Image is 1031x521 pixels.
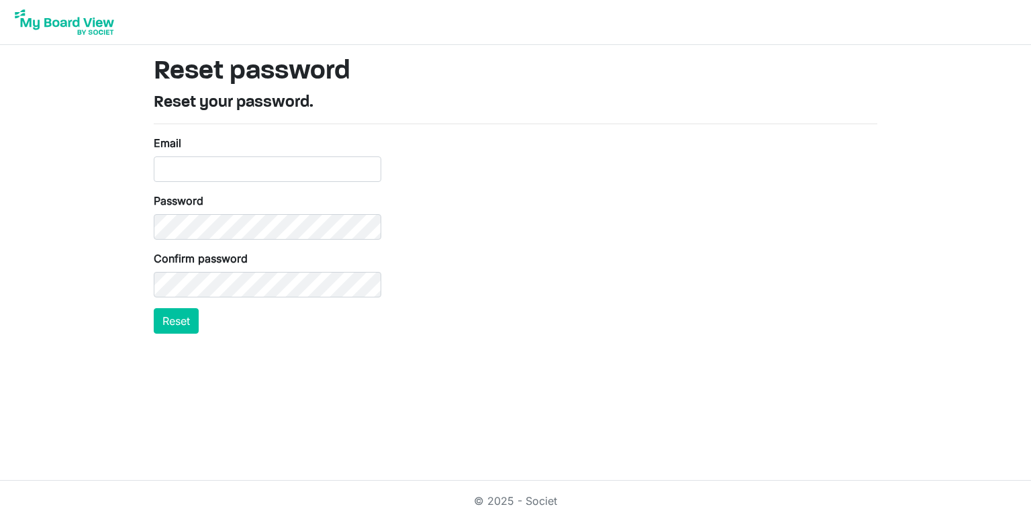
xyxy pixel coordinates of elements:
img: My Board View Logo [11,5,118,39]
h4: Reset your password. [154,93,877,113]
label: Confirm password [154,250,248,267]
label: Email [154,135,181,151]
a: © 2025 - Societ [474,494,557,508]
label: Password [154,193,203,209]
button: Reset [154,308,199,334]
h1: Reset password [154,56,877,88]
